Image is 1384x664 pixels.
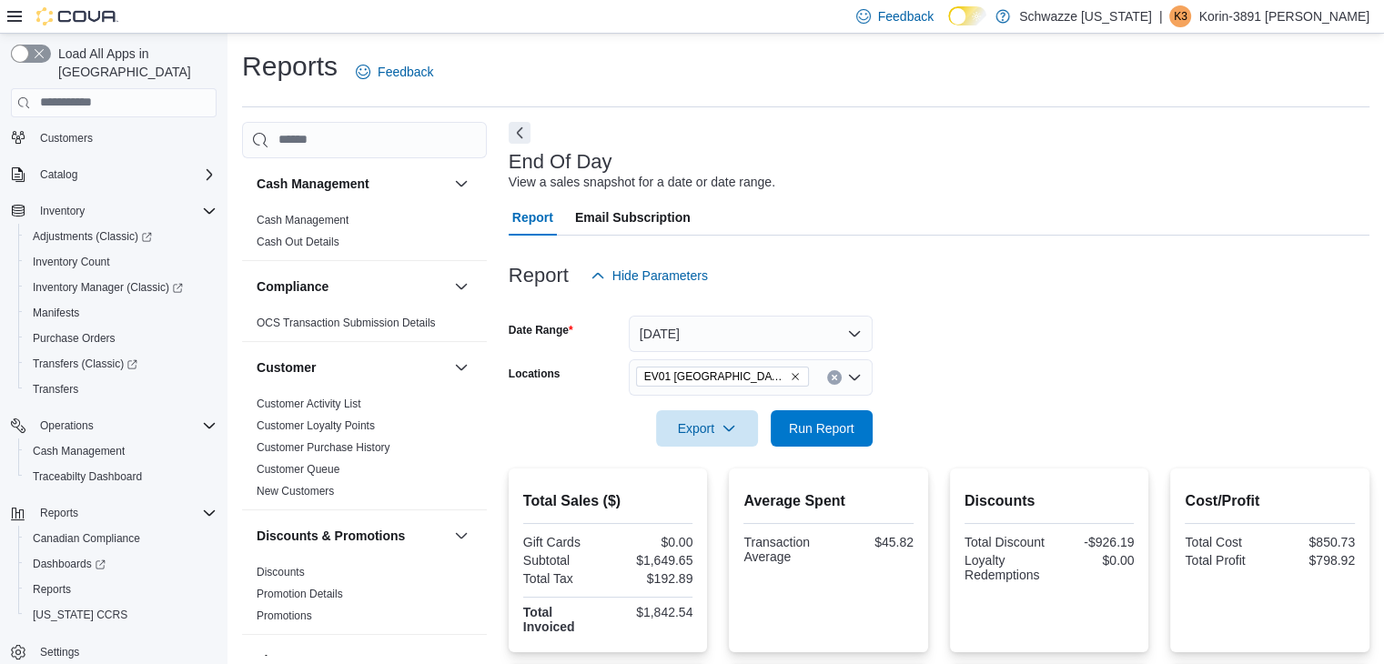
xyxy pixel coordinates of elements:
span: Catalog [33,164,217,186]
div: Total Tax [523,571,604,586]
span: Reports [40,506,78,520]
a: Customer Activity List [257,397,361,410]
div: View a sales snapshot for a date or date range. [509,173,775,192]
button: Inventory [4,198,224,224]
span: Customers [33,126,217,149]
span: Inventory Count [25,251,217,273]
h2: Total Sales ($) [523,490,693,512]
span: Customer Purchase History [257,440,390,455]
button: Reports [18,577,224,602]
button: Inventory Count [18,249,224,275]
h3: End Of Day [509,151,612,173]
h3: Discounts & Promotions [257,527,405,545]
div: Total Discount [965,535,1046,549]
a: Customer Purchase History [257,441,390,454]
a: OCS Transaction Submission Details [257,317,436,329]
button: Cash Management [450,173,472,195]
a: Discounts [257,566,305,578]
a: Manifests [25,302,86,324]
button: Traceabilty Dashboard [18,464,224,489]
span: Inventory [33,200,217,222]
a: Feedback [349,54,440,90]
div: -$926.19 [1053,535,1134,549]
button: Customer [257,358,447,377]
span: Cash Management [25,440,217,462]
button: Discounts & Promotions [450,525,472,547]
div: $192.89 [611,571,692,586]
div: $798.92 [1274,553,1355,568]
h3: Compliance [257,277,328,296]
div: Transaction Average [743,535,824,564]
a: Inventory Count [25,251,117,273]
div: Subtotal [523,553,604,568]
a: New Customers [257,485,334,498]
a: Adjustments (Classic) [25,226,159,247]
span: EV01 [GEOGRAPHIC_DATA] [644,367,786,386]
span: Report [512,199,553,236]
span: Load All Apps in [GEOGRAPHIC_DATA] [51,45,217,81]
span: Transfers [25,378,217,400]
label: Locations [509,367,561,381]
a: Customers [33,127,100,149]
button: Transfers [18,377,224,402]
a: Cash Out Details [257,236,339,248]
p: Schwazze [US_STATE] [1019,5,1152,27]
a: Canadian Compliance [25,528,147,549]
div: $0.00 [611,535,692,549]
a: Inventory Manager (Classic) [18,275,224,300]
button: Manifests [18,300,224,326]
a: Transfers (Classic) [18,351,224,377]
button: Discounts & Promotions [257,527,447,545]
span: [US_STATE] CCRS [33,608,127,622]
a: Cash Management [257,214,349,226]
span: Canadian Compliance [33,531,140,546]
input: Dark Mode [948,6,986,25]
span: Adjustments (Classic) [25,226,217,247]
span: Feedback [378,63,433,81]
h2: Cost/Profit [1185,490,1355,512]
span: Reports [25,578,217,600]
button: Run Report [771,410,873,447]
button: Cash Management [18,438,224,464]
span: Customer Loyalty Points [257,418,375,433]
span: Reports [33,582,71,597]
a: Promotion Details [257,588,343,600]
span: Washington CCRS [25,604,217,626]
span: Customer Queue [257,462,339,477]
button: [US_STATE] CCRS [18,602,224,628]
button: Export [656,410,758,447]
p: Korin-3891 [PERSON_NAME] [1198,5,1369,27]
span: EV01 North Valley [636,367,809,387]
span: Transfers (Classic) [33,357,137,371]
div: Loyalty Redemptions [965,553,1046,582]
button: Inventory [33,200,92,222]
h3: Report [509,265,569,287]
button: Open list of options [847,370,862,385]
span: Transfers [33,382,78,397]
span: Operations [40,418,94,433]
h3: Customer [257,358,316,377]
span: Customers [40,131,93,146]
span: Manifests [33,306,79,320]
span: Hide Parameters [612,267,708,285]
a: [US_STATE] CCRS [25,604,135,626]
a: Traceabilty Dashboard [25,466,149,488]
span: Traceabilty Dashboard [25,466,217,488]
span: Catalog [40,167,77,182]
button: Remove EV01 North Valley from selection in this group [790,371,801,382]
a: Cash Management [25,440,132,462]
button: Catalog [33,164,85,186]
div: $850.73 [1274,535,1355,549]
div: Discounts & Promotions [242,561,487,634]
span: Canadian Compliance [25,528,217,549]
a: Inventory Manager (Classic) [25,277,190,298]
span: Settings [33,640,217,663]
button: Compliance [450,276,472,297]
h2: Average Spent [743,490,914,512]
span: Dashboards [33,557,106,571]
span: Dark Mode [948,25,949,26]
a: Transfers [25,378,86,400]
span: Promotion Details [257,587,343,601]
button: Canadian Compliance [18,526,224,551]
span: OCS Transaction Submission Details [257,316,436,330]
